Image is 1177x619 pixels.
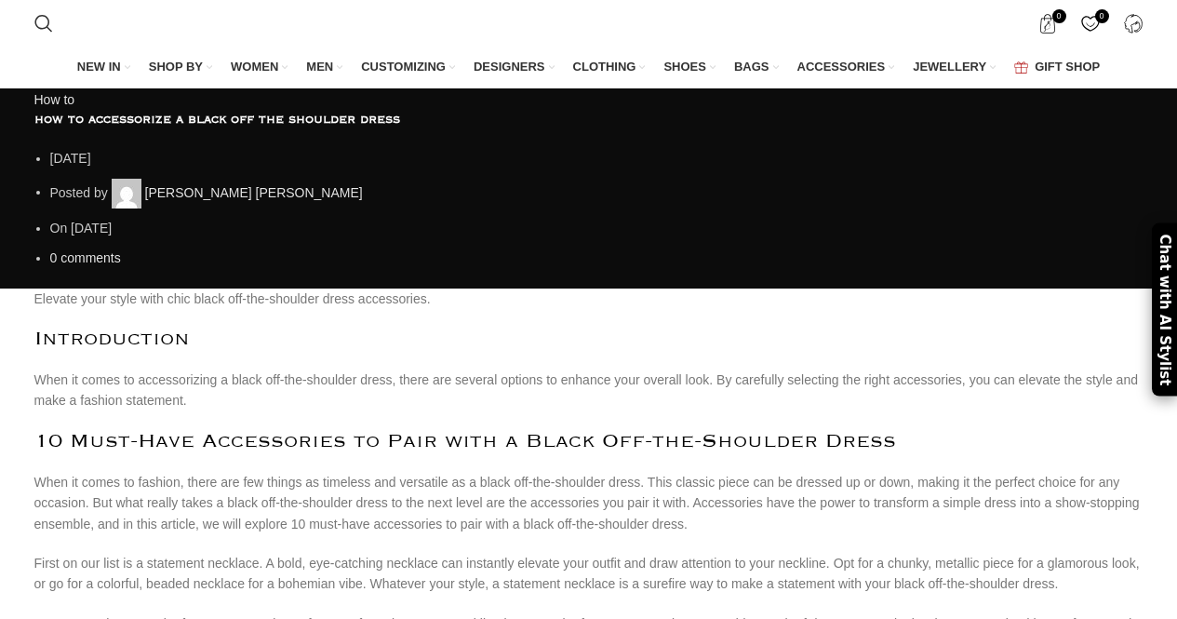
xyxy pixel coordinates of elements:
span: NEW IN [77,59,121,75]
span: GIFT SHOP [1035,59,1100,75]
a: 0 [1072,5,1110,42]
a: SHOP BY [149,48,212,87]
a: ACCESSORIES [797,48,895,87]
a: Search [25,5,62,42]
span: JEWELLERY [913,59,986,75]
span: 0 [50,250,58,265]
a: GIFT SHOP [1014,48,1100,87]
a: How to [34,92,75,107]
span: 0 [1095,9,1109,23]
span: BAGS [734,59,769,75]
p: When it comes to accessorizing a black off-the-shoulder dress, there are several options to enhan... [34,370,1144,411]
a: WOMEN [231,48,288,87]
a: 0 [1029,5,1067,42]
span: WOMEN [231,59,278,75]
p: Elevate your style with chic black off-the-shoulder dress accessories. [34,289,1144,309]
a: [PERSON_NAME] [PERSON_NAME] [145,184,363,199]
img: author-avatar [112,179,141,209]
time: [DATE] [50,151,91,166]
a: MEN [306,48,342,87]
h2: Introduction [34,328,1144,351]
li: On [DATE] [50,218,1144,238]
p: When it comes to fashion, there are few things as timeless and versatile as a black off-the-shoul... [34,472,1144,534]
span: SHOES [663,59,706,75]
span: CUSTOMIZING [361,59,446,75]
a: 0 comments [50,250,121,265]
div: My Wishlist [1072,5,1110,42]
p: First on our list is a statement necklace. A bold, eye-catching necklace can instantly elevate yo... [34,553,1144,595]
a: JEWELLERY [913,48,996,87]
span: ACCESSORIES [797,59,886,75]
span: Posted by [50,184,108,199]
span: CLOTHING [573,59,636,75]
span: MEN [306,59,333,75]
a: SHOES [663,48,716,87]
span: SHOP BY [149,59,203,75]
div: Main navigation [25,48,1153,87]
span: DESIGNERS [474,59,545,75]
a: DESIGNERS [474,48,555,87]
h1: how to accessorize a black off the shoulder dress [34,110,1144,129]
h2: 10 Must-Have Accessories to Pair with a Black Off-the-Shoulder Dress [34,430,1144,453]
span: 0 [1052,9,1066,23]
a: BAGS [734,48,779,87]
img: GiftBag [1014,61,1028,74]
span: comments [60,250,121,265]
a: CUSTOMIZING [361,48,455,87]
a: NEW IN [77,48,130,87]
a: CLOTHING [573,48,646,87]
